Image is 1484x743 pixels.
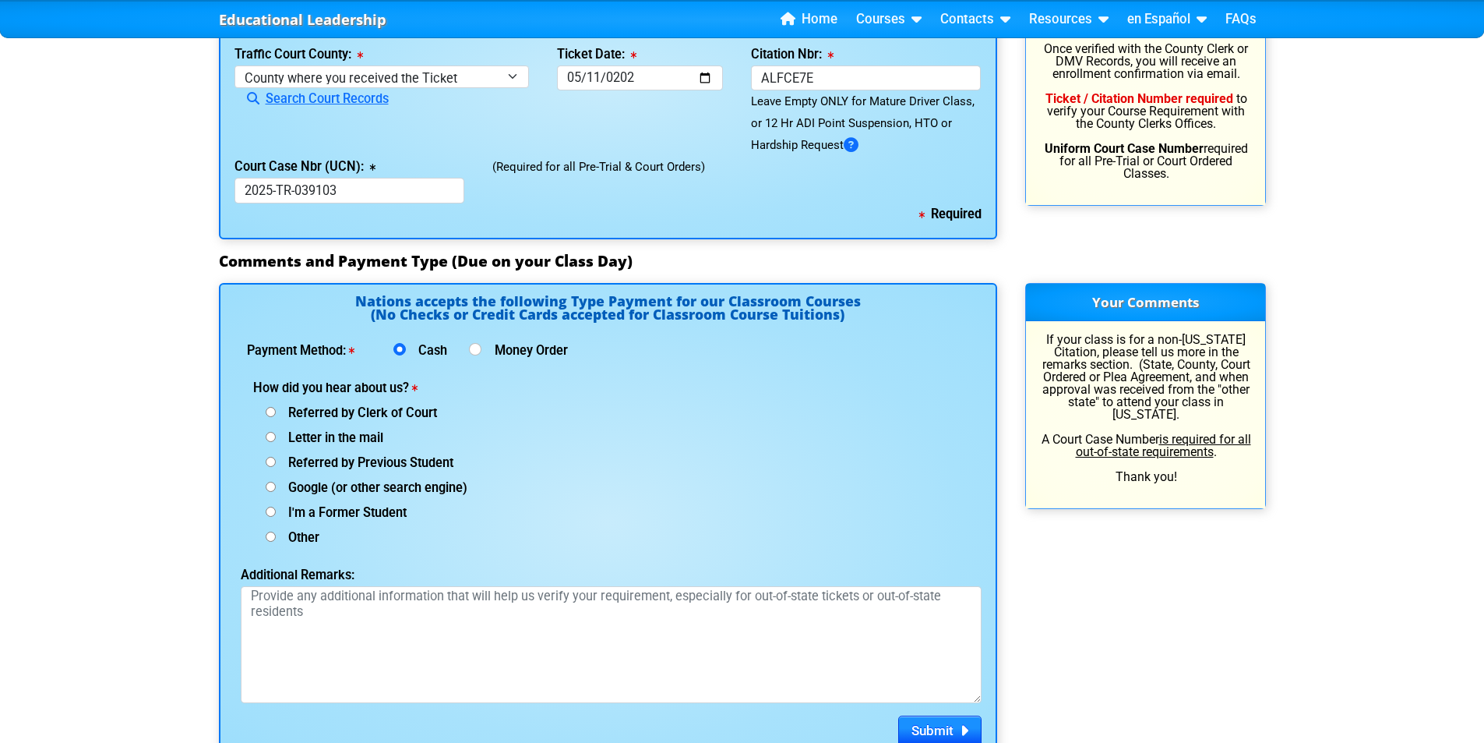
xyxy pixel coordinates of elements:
input: Format: A15CHIC or 1234-ABC [751,65,982,91]
h4: Nations accepts the following Type Payment for our Classroom Courses (No Checks or Credit Cards a... [234,295,982,327]
div: (Required for all Pre-Trial & Court Orders) [478,156,995,203]
span: Submit [911,723,953,738]
a: Resources [1023,8,1115,31]
label: Cash [412,345,453,357]
h3: Your Comments [1026,284,1265,321]
a: Home [774,8,844,31]
input: Letter in the mail [266,432,276,442]
label: Money Order [488,345,568,357]
label: Court Case Nbr (UCN): [234,161,375,173]
a: FAQs [1219,8,1263,31]
input: Referred by Previous Student [266,457,276,467]
input: Google (or other search engine) [266,482,276,492]
b: Required [919,207,982,221]
input: Referred by Clerk of Court [266,407,276,417]
span: I'm a Former Student [276,505,407,520]
a: Educational Leadership [219,7,386,33]
a: Contacts [934,8,1017,31]
span: Referred by Previous Student [276,455,453,470]
span: Referred by Clerk of Court [276,405,437,420]
p: If your class is for a non-[US_STATE] Citation, please tell us more in the remarks section. (Stat... [1040,334,1251,483]
label: Ticket Date: [557,48,636,61]
label: Traffic Court County: [234,48,363,61]
div: Leave Empty ONLY for Mature Driver Class, or 12 Hr ADI Point Suspension, HTO or Hardship Request [751,90,982,156]
input: Other [266,532,276,542]
b: Uniform Court Case Number [1045,141,1204,156]
u: is required for all out-of-state requirements [1076,432,1251,459]
a: Search Court Records [234,91,389,106]
input: mm/dd/yyyy [557,65,723,91]
b: Ticket / Citation Number required [1045,91,1233,106]
span: Other [276,530,319,545]
label: Payment Method: [247,345,372,357]
span: Google (or other search engine) [276,480,467,495]
h3: Comments and Payment Type (Due on your Class Day) [219,252,1266,271]
a: en Español [1121,8,1213,31]
input: 2024-TR-001234 [234,178,465,203]
span: Letter in the mail [276,430,383,445]
a: Courses [850,8,928,31]
label: How did you hear about us? [253,382,496,394]
label: Additional Remarks: [241,569,426,582]
input: I'm a Former Student [266,507,276,517]
label: Citation Nbr: [751,48,834,61]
